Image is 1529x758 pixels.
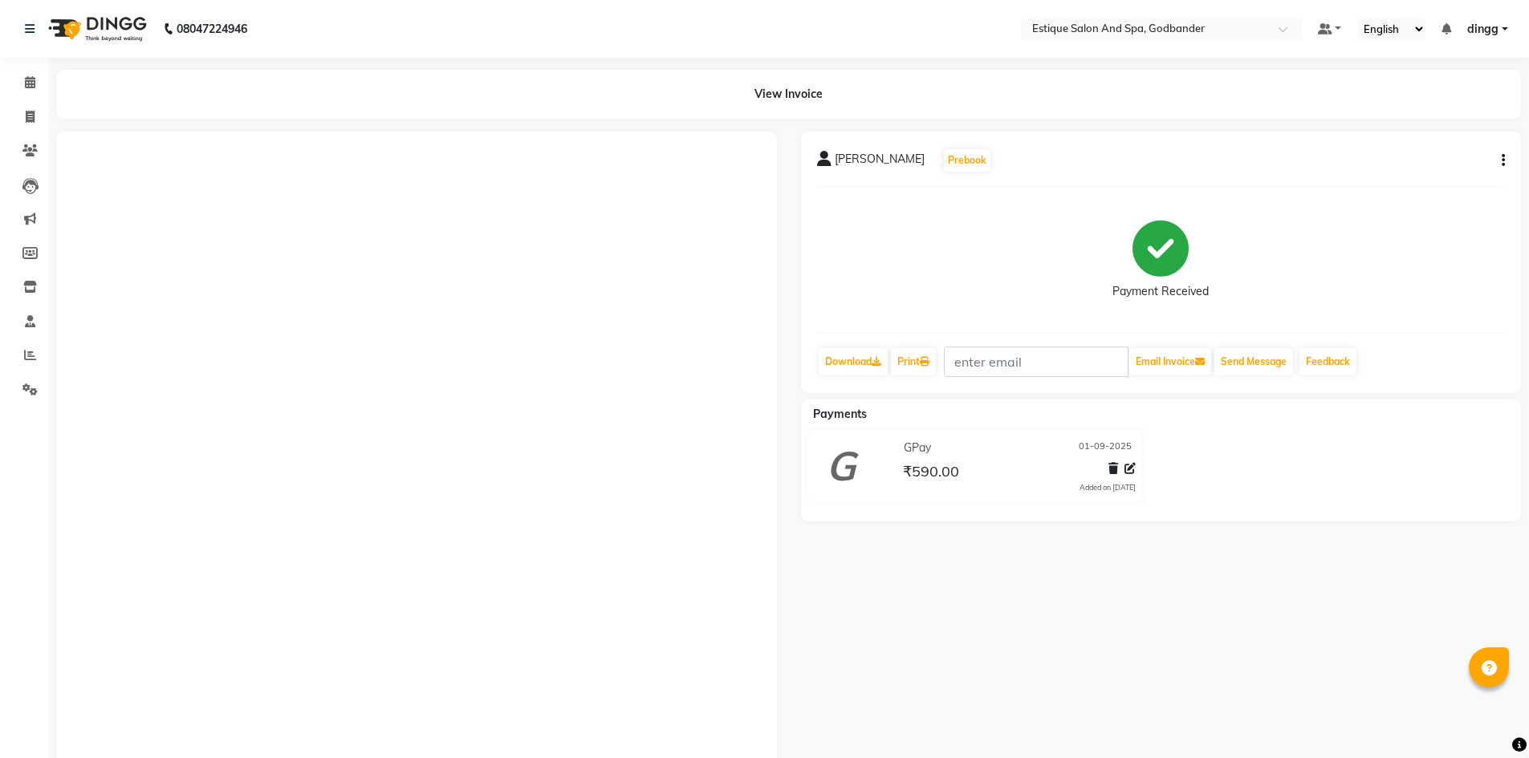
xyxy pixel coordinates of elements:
[1467,21,1499,38] span: dingg
[41,6,151,51] img: logo
[1112,283,1209,300] div: Payment Received
[1462,694,1513,742] iframe: chat widget
[1079,440,1132,456] span: 01-09-2025
[944,347,1128,377] input: enter email
[835,151,925,173] span: [PERSON_NAME]
[56,70,1521,119] div: View Invoice
[1129,348,1211,375] button: Email Invoice
[903,462,959,484] span: ₹590.00
[819,348,888,375] a: Download
[1214,348,1293,375] button: Send Message
[813,407,867,421] span: Payments
[177,6,247,51] b: 08047224946
[944,149,990,172] button: Prebook
[1299,348,1356,375] a: Feedback
[904,440,931,456] span: GPay
[891,348,936,375] a: Print
[1080,482,1136,493] div: Added on [DATE]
